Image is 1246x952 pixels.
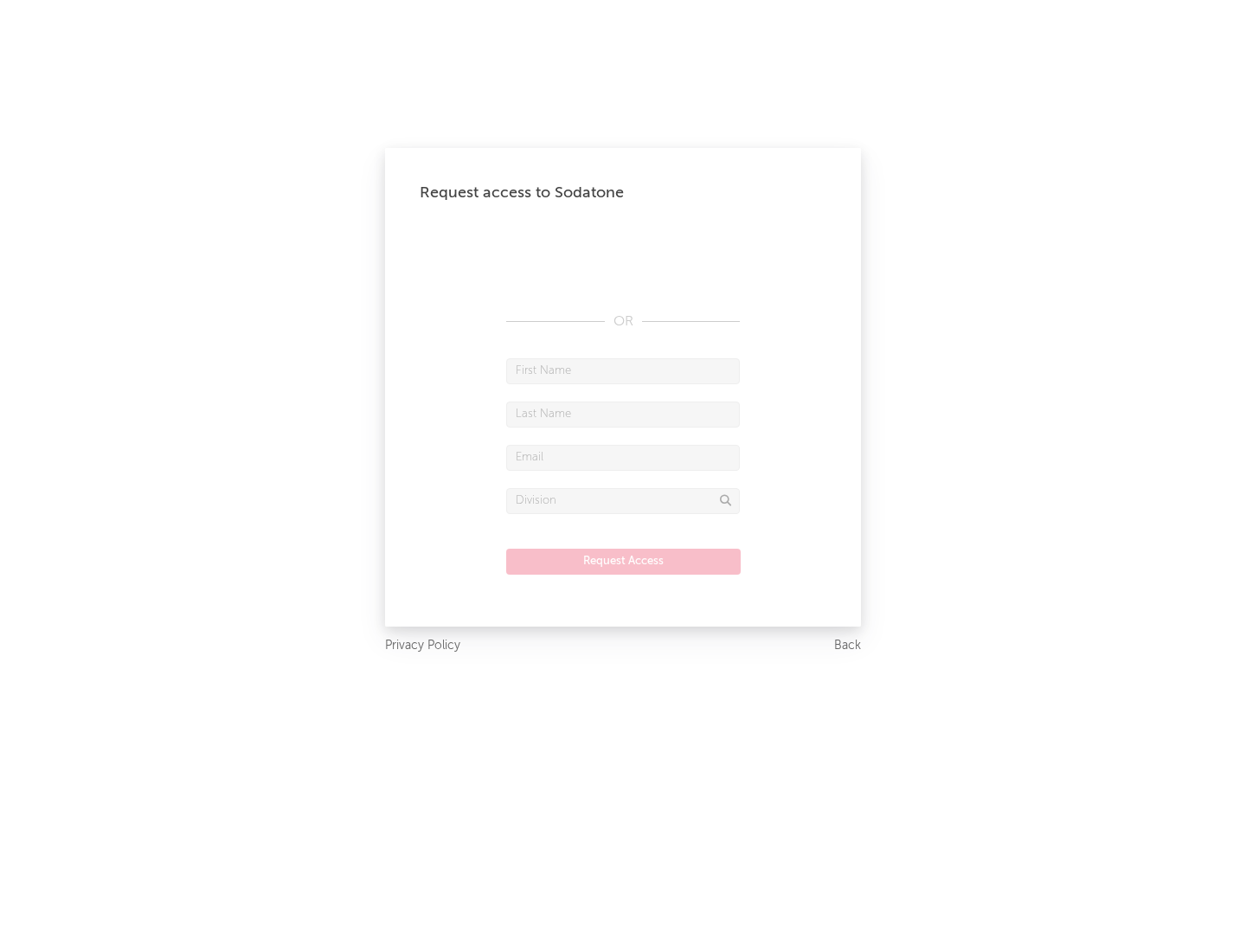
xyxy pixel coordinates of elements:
div: Request access to Sodatone [420,183,826,203]
input: Last Name [506,402,740,428]
a: Back [834,635,861,657]
button: Request Access [506,549,741,575]
div: OR [506,312,740,332]
a: Privacy Policy [385,635,460,657]
input: First Name [506,358,740,384]
input: Email [506,445,740,471]
input: Division [506,488,740,514]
